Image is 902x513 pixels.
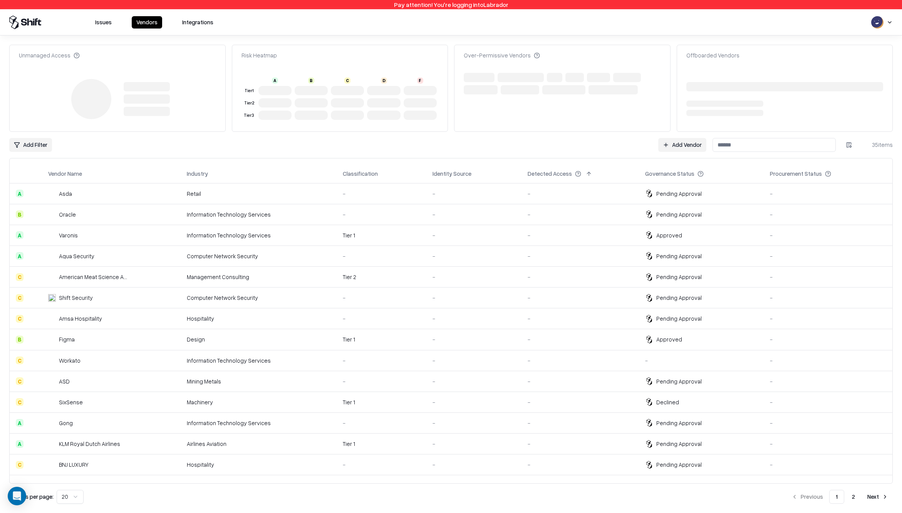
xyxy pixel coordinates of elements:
[862,141,893,149] div: 35 items
[528,190,633,198] div: -
[187,273,330,281] div: Management Consulting
[9,138,52,152] button: Add Filter
[48,252,56,260] img: Aqua Security
[241,51,277,59] div: Risk Heatmap
[16,273,23,281] div: C
[863,490,893,504] button: Next
[417,77,423,84] div: F
[243,112,255,119] div: Tier 3
[16,210,23,218] div: B
[343,419,420,427] div: -
[433,419,516,427] div: -
[656,377,702,385] div: Pending Approval
[343,315,420,323] div: -
[59,231,78,239] div: Varonis
[16,294,23,302] div: C
[770,315,887,323] div: -
[433,294,516,302] div: -
[48,398,56,406] img: SixSense
[770,398,887,406] div: -
[48,170,82,178] div: Vendor Name
[187,419,330,427] div: Information Technology Services
[528,335,633,343] div: -
[770,190,887,198] div: -
[187,398,330,406] div: Machinery
[645,170,694,178] div: Governance Status
[59,315,102,323] div: Amsa Hospitality
[48,294,56,302] img: Shift Security
[16,398,23,406] div: C
[59,335,75,343] div: Figma
[48,231,56,239] img: Varonis
[48,461,56,469] img: BNJ LUXURY
[433,440,516,448] div: -
[16,377,23,385] div: C
[48,190,56,197] img: Asda
[433,315,516,323] div: -
[16,231,23,239] div: A
[770,335,887,343] div: -
[528,357,633,365] div: -
[770,440,887,448] div: -
[770,210,887,219] div: -
[187,231,330,239] div: Information Technology Services
[59,294,93,302] div: Shift Security
[343,335,420,343] div: Tier 1
[59,398,83,406] div: SixSense
[656,231,682,239] div: Approved
[16,357,23,364] div: C
[528,231,633,239] div: -
[528,315,633,323] div: -
[528,419,633,427] div: -
[343,210,420,219] div: -
[16,440,23,448] div: A
[48,377,56,385] img: ASD
[8,487,26,505] div: Open Intercom Messenger
[187,252,330,260] div: Computer Network Security
[59,461,89,469] div: BNJ LUXURY
[433,273,516,281] div: -
[16,419,23,427] div: A
[187,170,208,178] div: Industry
[433,377,516,385] div: -
[91,16,116,29] button: Issues
[656,252,702,260] div: Pending Approval
[59,190,72,198] div: Asda
[656,440,702,448] div: Pending Approval
[59,377,70,385] div: ASD
[770,294,887,302] div: -
[343,252,420,260] div: -
[59,419,73,427] div: Gong
[770,273,887,281] div: -
[343,377,420,385] div: -
[528,377,633,385] div: -
[343,440,420,448] div: Tier 1
[59,357,80,365] div: Workato
[187,357,330,365] div: Information Technology Services
[343,170,378,178] div: Classification
[528,398,633,406] div: -
[433,461,516,469] div: -
[528,170,572,178] div: Detected Access
[132,16,162,29] button: Vendors
[656,210,702,219] div: Pending Approval
[187,315,330,323] div: Hospitality
[308,77,314,84] div: B
[272,77,278,84] div: A
[343,461,420,469] div: -
[787,490,893,504] nav: pagination
[16,461,23,469] div: C
[243,87,255,94] div: Tier 1
[656,398,679,406] div: Declined
[770,419,887,427] div: -
[433,335,516,343] div: -
[59,273,128,281] div: American Meat Science Association (AMSA)
[48,419,56,427] img: Gong
[528,273,633,281] div: -
[433,170,471,178] div: Identity Source
[343,357,420,365] div: -
[48,315,56,323] img: Amsa Hospitality
[433,210,516,219] div: -
[16,190,23,197] div: A
[187,294,330,302] div: Computer Network Security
